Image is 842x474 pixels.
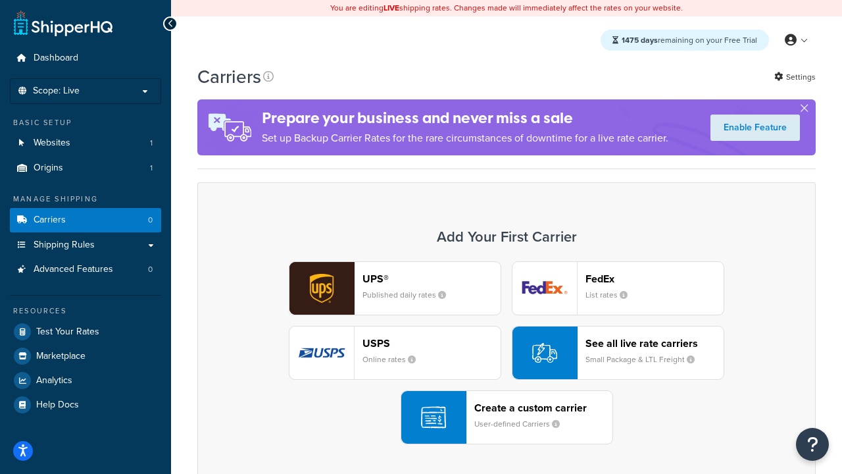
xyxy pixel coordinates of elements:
strong: 1475 days [622,34,658,46]
h1: Carriers [197,64,261,90]
small: Published daily rates [362,289,457,301]
span: Websites [34,138,70,149]
span: Analytics [36,375,72,386]
span: Dashboard [34,53,78,64]
a: Websites 1 [10,131,161,155]
a: ShipperHQ Home [14,10,112,36]
a: Dashboard [10,46,161,70]
b: LIVE [384,2,399,14]
span: 0 [148,215,153,226]
span: Shipping Rules [34,240,95,251]
span: Marketplace [36,351,86,362]
li: Websites [10,131,161,155]
img: fedEx logo [512,262,577,315]
span: 1 [150,163,153,174]
a: Help Docs [10,393,161,417]
div: Manage Shipping [10,194,161,205]
h4: Prepare your business and never miss a sale [262,107,668,129]
span: Test Your Rates [36,327,99,338]
small: List rates [585,289,638,301]
h3: Add Your First Carrier [211,229,802,245]
span: Advanced Features [34,264,113,275]
a: Settings [774,68,816,86]
img: ad-rules-rateshop-fe6ec290ccb7230408bd80ed9643f0289d75e0ffd9eb532fc0e269fcd187b520.png [197,99,262,155]
span: Carriers [34,215,66,226]
img: ups logo [289,262,354,315]
img: icon-carrier-custom-c93b8a24.svg [421,405,446,430]
span: 1 [150,138,153,149]
button: usps logoUSPSOnline rates [289,326,501,380]
button: ups logoUPS®Published daily rates [289,261,501,315]
img: icon-carrier-liverate-becf4550.svg [532,340,557,365]
span: 0 [148,264,153,275]
header: UPS® [362,273,501,285]
a: Origins 1 [10,156,161,180]
p: Set up Backup Carrier Rates for the rare circumstances of downtime for a live rate carrier. [262,129,668,147]
span: Scope: Live [33,86,80,97]
button: fedEx logoFedExList rates [512,261,724,315]
header: See all live rate carriers [585,337,724,350]
button: Create a custom carrierUser-defined Carriers [401,390,613,444]
a: Marketplace [10,344,161,368]
header: USPS [362,337,501,350]
div: remaining on your Free Trial [601,30,769,51]
a: Enable Feature [710,115,800,141]
li: Origins [10,156,161,180]
img: usps logo [289,327,354,379]
span: Origins [34,163,63,174]
header: Create a custom carrier [474,402,612,414]
li: Advanced Features [10,257,161,282]
small: Small Package & LTL Freight [585,354,705,365]
div: Resources [10,305,161,317]
a: Test Your Rates [10,320,161,344]
li: Carriers [10,208,161,232]
button: See all live rate carriersSmall Package & LTL Freight [512,326,724,380]
a: Shipping Rules [10,233,161,257]
div: Basic Setup [10,117,161,128]
a: Analytics [10,369,161,392]
button: Open Resource Center [796,428,829,461]
small: User-defined Carriers [474,418,570,430]
a: Advanced Features 0 [10,257,161,282]
span: Help Docs [36,400,79,411]
small: Online rates [362,354,426,365]
header: FedEx [585,273,724,285]
a: Carriers 0 [10,208,161,232]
